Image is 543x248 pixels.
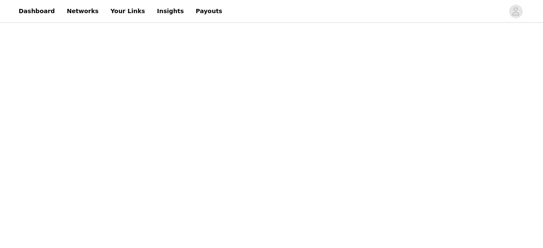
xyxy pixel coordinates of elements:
a: Networks [62,2,104,21]
a: Dashboard [14,2,60,21]
a: Insights [152,2,189,21]
a: Your Links [105,2,150,21]
div: avatar [512,5,520,18]
a: Payouts [190,2,227,21]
